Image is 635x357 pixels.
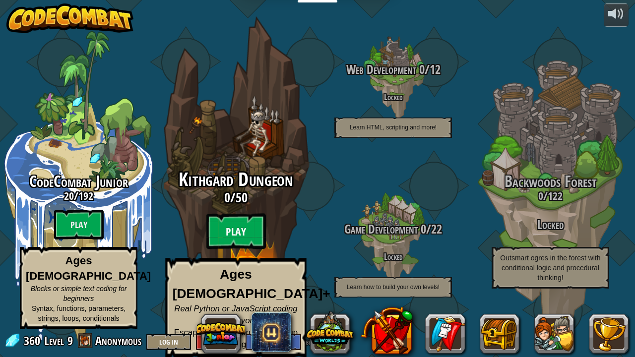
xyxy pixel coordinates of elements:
[350,124,437,131] span: Learn HTML, scripting and more!
[67,333,73,349] span: 9
[236,188,248,206] span: 50
[416,61,425,78] span: 0
[44,333,64,349] span: Level
[32,304,126,322] span: Syntax, functions, parameters, strings, loops, conditionals
[179,167,293,192] span: Kithgard Dungeon
[224,188,230,206] span: 0
[173,267,330,301] strong: Ages [DEMOGRAPHIC_DATA]+
[500,254,600,282] span: Outsmart ogres in the forest with conditional logic and procedural thinking!
[538,188,543,203] span: 0
[315,92,472,102] h4: Locked
[418,221,426,238] span: 0
[347,284,440,291] span: Learn how to build your own levels!
[472,218,629,232] h3: Locked
[95,333,141,349] span: Anonymous
[31,285,127,302] span: Blocks or simple text coding for beginners
[29,171,128,192] span: CodeCombat Junior
[26,254,151,282] strong: Ages [DEMOGRAPHIC_DATA]
[24,333,43,349] span: 360
[604,3,629,27] button: Adjust volume
[174,328,298,349] span: Escape the dungeon and level up your coding skills!
[315,223,472,236] h3: /
[146,334,191,350] button: Log In
[54,210,104,239] btn: Play
[78,188,93,203] span: 192
[315,63,472,76] h3: /
[548,188,563,203] span: 122
[64,188,74,203] span: 20
[141,190,330,205] h3: /
[196,334,241,350] button: Sign Up
[431,221,442,238] span: 22
[430,61,441,78] span: 12
[206,214,266,249] btn: Play
[344,221,418,238] span: Game Development
[315,252,472,261] h4: Locked
[346,61,416,78] span: Web Development
[505,171,597,192] span: Backwoods Forest
[6,3,133,33] img: CodeCombat - Learn how to code by playing a game
[174,304,297,325] span: Real Python or JavaScript coding for everyone
[472,190,629,202] h3: /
